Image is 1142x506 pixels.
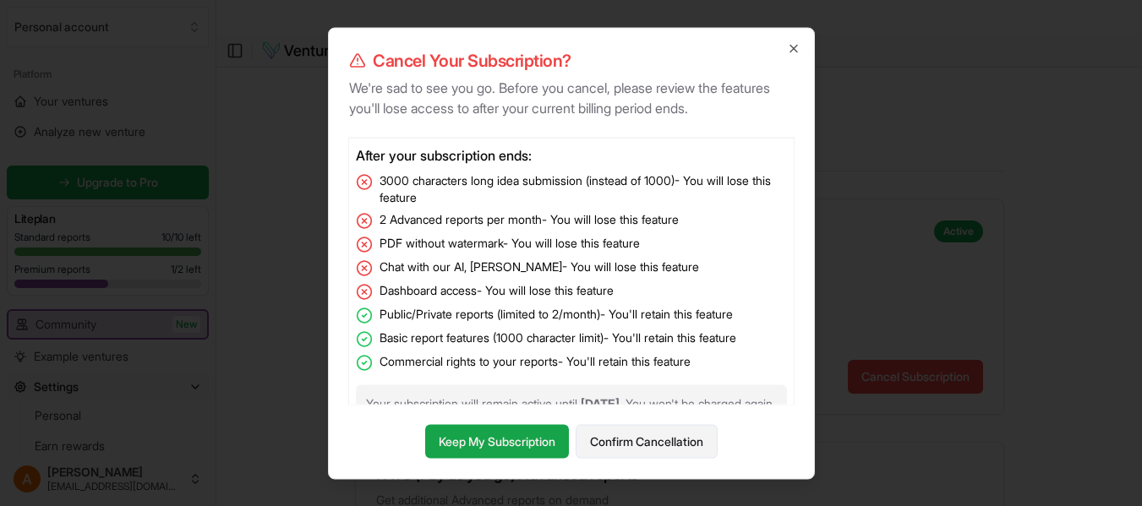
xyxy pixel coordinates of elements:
span: Public/Private reports (limited to 2/month) - You'll retain this feature [380,305,733,322]
span: Cancel Your Subscription? [373,48,571,72]
button: Keep My Subscription [425,424,569,458]
span: 3000 characters long idea submission (instead of 1000) - You will lose this feature [380,171,787,205]
strong: [DATE] [581,395,620,410]
span: Basic report features (1000 character limit) - You'll retain this feature [380,329,736,345]
h3: After your subscription ends: [356,144,787,165]
p: We're sad to see you go. Before you cancel, please review the features you'll lose access to afte... [349,77,794,117]
span: Dashboard access - You will lose this feature [380,281,614,298]
span: Chat with our AI, [PERSON_NAME] - You will lose this feature [380,258,699,275]
span: 2 Advanced reports per month - You will lose this feature [380,210,679,227]
button: Confirm Cancellation [576,424,718,458]
p: Your subscription will remain active until . You won't be charged again after that date. [366,394,777,428]
span: PDF without watermark - You will lose this feature [380,234,640,251]
span: Commercial rights to your reports - You'll retain this feature [380,352,691,369]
